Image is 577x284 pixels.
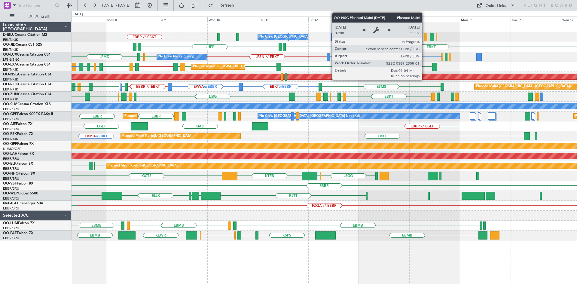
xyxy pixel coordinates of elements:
div: Planned Maint Kortrijk-[GEOGRAPHIC_DATA] [122,132,192,141]
a: EBBR/BRU [3,166,19,171]
a: OO-GPEFalcon 900EX EASy II [3,112,53,116]
a: D-IBLUCessna Citation M2 [3,33,47,37]
a: OO-VSFFalcon 8X [3,182,33,185]
a: OO-JIDCessna CJ1 525 [3,43,42,47]
span: OO-LXA [3,63,17,66]
a: EBKT/KJK [3,87,18,92]
div: Tue 16 [511,17,561,22]
div: Sun 7 [56,17,106,22]
div: Wed 10 [207,17,258,22]
div: No Crew Nancy (Essey) [158,52,194,61]
a: OO-LUMFalcon 7X [3,221,35,225]
span: OO-ZUN [3,93,18,96]
div: Planned Maint Kortrijk-[GEOGRAPHIC_DATA] [108,161,178,170]
span: OO-WLP [3,192,18,195]
a: OO-LUXCessna Citation CJ4 [3,53,50,56]
a: OO-ELKFalcon 8X [3,162,33,166]
a: OO-GPPFalcon 7X [3,142,34,146]
a: OO-ROKCessna Citation CJ4 [3,83,51,86]
a: EBBR/BRU [3,117,19,121]
a: OO-HHOFalcon 8X [3,172,35,176]
a: EBBR/BRU [3,196,19,201]
div: Thu 11 [258,17,308,22]
a: OO-AIEFalcon 7X [3,122,32,126]
a: OO-LAHFalcon 7X [3,152,34,156]
span: N604GF [3,202,17,205]
a: OO-SLMCessna Citation XLS [3,102,51,106]
a: EBKT/KJK [3,137,18,141]
span: OO-LUX [3,53,17,56]
a: EBKT/KJK [3,47,18,52]
span: OO-NSG [3,73,18,76]
a: EBBR/BRU [3,236,19,240]
div: Planned Maint [GEOGRAPHIC_DATA] ([GEOGRAPHIC_DATA] National) [124,112,233,121]
span: OO-FSX [3,132,17,136]
a: EBBR/BRU [3,157,19,161]
span: OO-GPP [3,142,17,146]
a: OO-ZUNCessna Citation CJ4 [3,93,51,96]
a: EBBR/BRU [3,186,19,191]
a: EBKT/KJK [3,77,18,82]
a: EBBR/BRU [3,107,19,111]
span: OO-JID [3,43,16,47]
span: OO-LAH [3,152,17,156]
span: OO-LUM [3,221,18,225]
a: EBBR/BRU [3,176,19,181]
div: Planned Maint [GEOGRAPHIC_DATA] ([GEOGRAPHIC_DATA] National) [193,62,302,71]
span: Refresh [214,3,240,8]
a: EBBR/BRU [3,127,19,131]
span: OO-HHO [3,172,19,176]
button: All Aircraft [7,12,65,21]
span: All Aircraft [16,14,63,19]
a: EBKT/KJK [3,38,18,42]
div: Fri 12 [308,17,359,22]
div: Sat 13 [359,17,409,22]
span: OO-VSF [3,182,17,185]
span: OO-ROK [3,83,18,86]
a: EBBR/BRU [3,226,19,231]
div: No Crew [GEOGRAPHIC_DATA] ([GEOGRAPHIC_DATA] National) [259,112,360,121]
a: OO-LXACessna Citation CJ4 [3,63,50,66]
a: UUMO/OSF [3,147,21,151]
button: Refresh [205,1,241,10]
a: OO-WLPGlobal 5500 [3,192,38,195]
div: Sun 14 [409,17,460,22]
span: OO-SLM [3,102,17,106]
span: [DATE] - [DATE] [102,3,130,8]
a: EBBR/BRU [3,206,19,211]
div: Quick Links [486,3,506,9]
span: D-IBLU [3,33,15,37]
span: OO-ELK [3,162,17,166]
div: Mon 8 [106,17,157,22]
a: EBKT/KJK [3,97,18,102]
button: Quick Links [474,1,518,10]
a: OO-FAEFalcon 7X [3,231,33,235]
div: [DATE] [73,12,83,17]
a: LFSN/ENC [3,57,20,62]
input: Trip Number [18,1,53,10]
a: EBKT/KJK [3,67,18,72]
a: OO-NSGCessna Citation CJ4 [3,73,51,76]
span: OO-GPE [3,112,17,116]
div: Tue 9 [157,17,207,22]
span: OO-AIE [3,122,16,126]
div: No Crew [GEOGRAPHIC_DATA] ([GEOGRAPHIC_DATA] National) [259,32,360,41]
a: OO-FSXFalcon 7X [3,132,33,136]
a: N604GFChallenger 604 [3,202,43,205]
div: Mon 15 [460,17,510,22]
span: OO-FAE [3,231,17,235]
div: Planned Maint [GEOGRAPHIC_DATA] ([GEOGRAPHIC_DATA]) [476,82,571,91]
